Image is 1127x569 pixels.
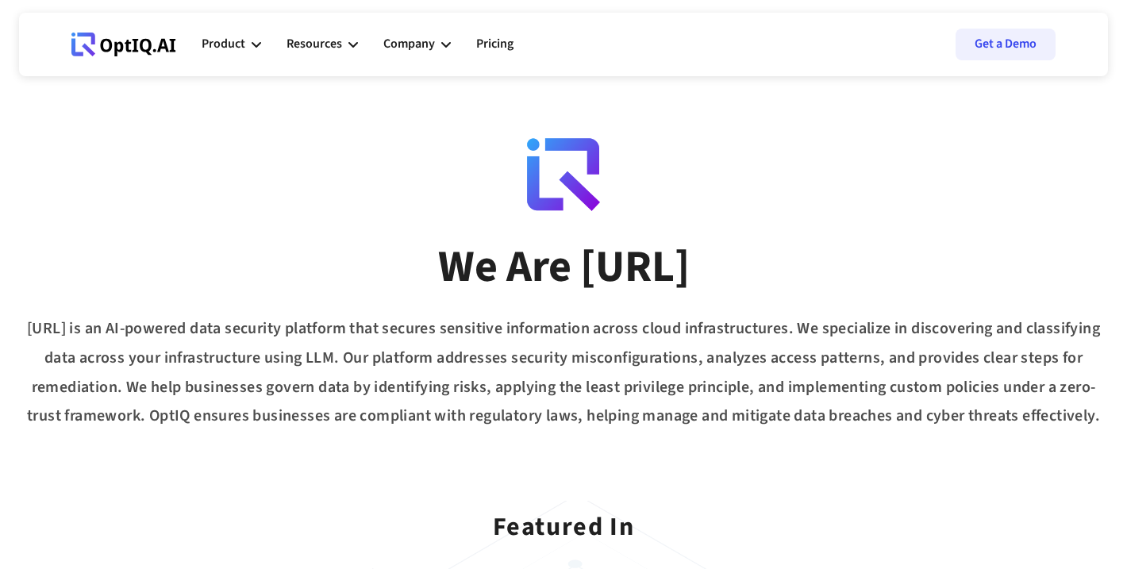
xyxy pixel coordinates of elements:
[476,21,513,68] a: Pricing
[438,240,690,295] div: We Are [URL]
[383,33,435,55] div: Company
[202,33,245,55] div: Product
[287,21,358,68] div: Resources
[493,491,635,548] div: Featured In
[27,314,1100,431] div: [URL] is an AI-powered data security platform that secures sensitive information across cloud inf...
[383,21,451,68] div: Company
[956,29,1056,60] a: Get a Demo
[202,21,261,68] div: Product
[71,21,176,68] a: Webflow Homepage
[287,33,342,55] div: Resources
